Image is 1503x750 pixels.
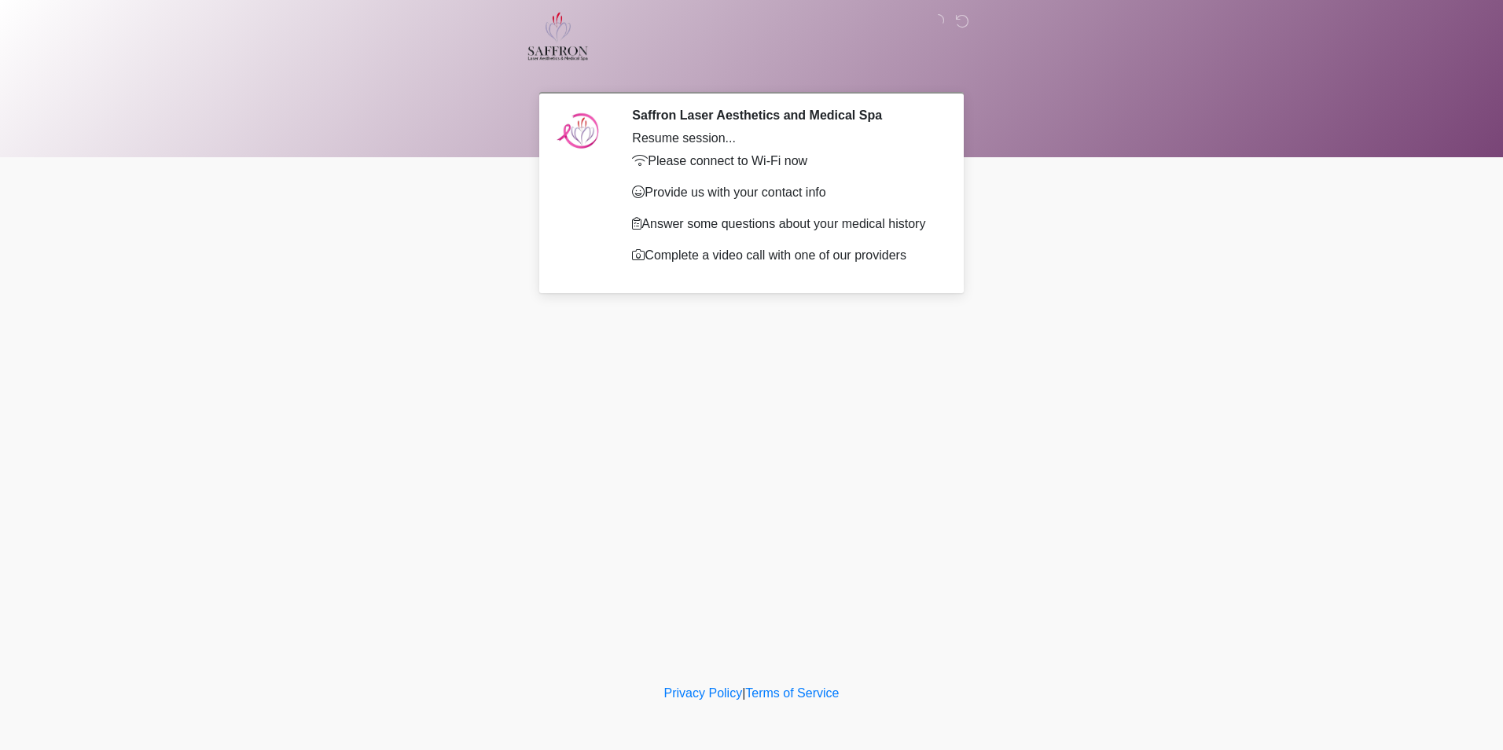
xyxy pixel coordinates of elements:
img: Saffron Laser Aesthetics and Medical Spa Logo [527,12,589,61]
img: Agent Avatar [555,108,602,155]
p: Provide us with your contact info [632,183,936,202]
a: Privacy Policy [664,686,743,700]
a: | [742,686,745,700]
a: Terms of Service [745,686,839,700]
p: Please connect to Wi-Fi now [632,152,936,171]
div: Resume session... [632,129,936,148]
p: Complete a video call with one of our providers [632,246,936,265]
p: Answer some questions about your medical history [632,215,936,233]
h2: Saffron Laser Aesthetics and Medical Spa [632,108,936,123]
